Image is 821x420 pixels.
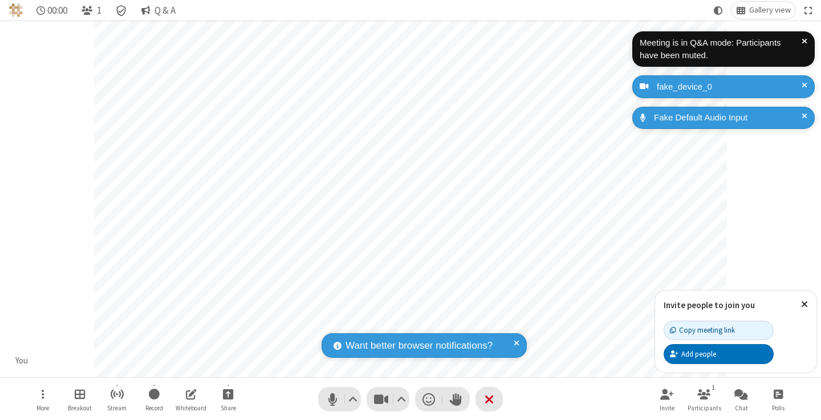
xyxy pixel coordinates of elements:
span: Whiteboard [176,405,206,411]
span: Breakout [68,405,92,411]
span: 00:00 [47,5,67,16]
span: More [36,405,49,411]
span: Want better browser notifications? [346,338,493,353]
span: Share [221,405,236,411]
div: You [11,354,32,367]
div: Fake Default Audio Input [650,111,806,124]
button: Manage Breakout Rooms [63,383,97,415]
label: Invite people to join you [664,300,755,310]
button: Q & A [136,2,180,19]
button: Invite participants (⌘+Shift+I) [650,383,684,415]
button: Change layout [731,2,795,19]
button: Close popover [792,290,816,318]
button: Stop video (⌘+Shift+V) [367,387,409,411]
span: 1 [97,5,101,16]
button: Send a reaction [415,387,442,411]
div: Meeting is in Q&A mode: Participants have been muted. [640,37,802,62]
span: Polls [772,405,785,411]
button: Open poll [761,383,795,415]
button: Start streaming [100,383,134,415]
button: Start sharing [211,383,245,415]
button: Open menu [26,383,60,415]
span: Gallery view [749,6,791,15]
button: Open participant list [76,2,106,19]
span: Chat [735,405,748,411]
button: Open shared whiteboard [174,383,208,415]
button: Add people [664,344,774,364]
button: Audio settings [346,387,361,411]
button: Using system theme [709,2,727,19]
button: Raise hand [442,387,470,411]
span: Invite [660,405,674,411]
button: Mute (⌘+Shift+A) [318,387,361,411]
div: Timer [32,2,72,19]
button: Open chat [724,383,758,415]
div: Copy meeting link [670,325,735,336]
span: Stream [107,405,127,411]
button: End or leave meeting [475,387,503,411]
span: Q & A [155,5,176,16]
button: Copy meeting link [664,321,774,340]
button: Fullscreen [800,2,817,19]
img: QA Selenium DO NOT DELETE OR CHANGE [9,3,23,17]
button: Open participant list [687,383,721,415]
span: Record [145,405,163,411]
button: Start recording [137,383,171,415]
div: Meeting details Encryption enabled [111,2,132,19]
div: 1 [709,382,718,393]
button: Video setting [394,387,409,411]
div: fake_device_0 [653,80,806,94]
span: Participants [688,405,721,411]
